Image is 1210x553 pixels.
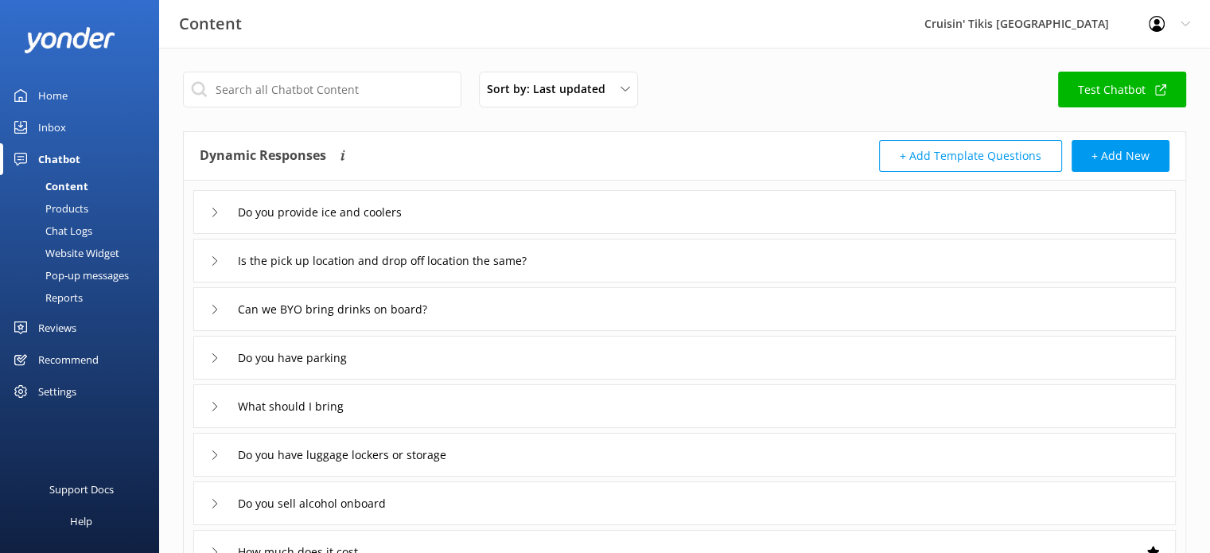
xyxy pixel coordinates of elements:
[1058,72,1186,107] a: Test Chatbot
[24,27,115,53] img: yonder-white-logo.png
[10,242,119,264] div: Website Widget
[49,473,114,505] div: Support Docs
[183,72,461,107] input: Search all Chatbot Content
[38,376,76,407] div: Settings
[179,11,242,37] h3: Content
[200,140,326,172] h4: Dynamic Responses
[10,220,159,242] a: Chat Logs
[38,312,76,344] div: Reviews
[38,143,80,175] div: Chatbot
[38,111,66,143] div: Inbox
[38,80,68,111] div: Home
[10,286,83,309] div: Reports
[487,80,615,98] span: Sort by: Last updated
[10,197,88,220] div: Products
[38,344,99,376] div: Recommend
[10,264,159,286] a: Pop-up messages
[10,264,129,286] div: Pop-up messages
[70,505,92,537] div: Help
[10,242,159,264] a: Website Widget
[10,197,159,220] a: Products
[10,175,88,197] div: Content
[10,175,159,197] a: Content
[10,286,159,309] a: Reports
[879,140,1062,172] button: + Add Template Questions
[10,220,92,242] div: Chat Logs
[1072,140,1169,172] button: + Add New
